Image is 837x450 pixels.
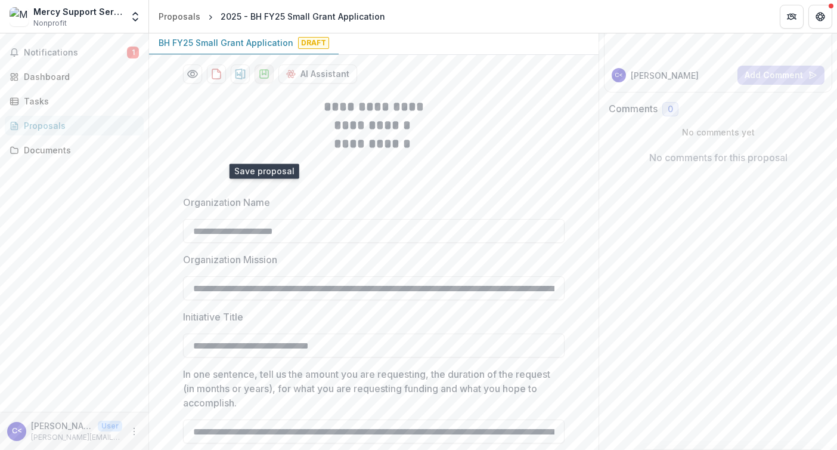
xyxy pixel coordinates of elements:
span: Notifications [24,48,127,58]
p: Organization Name [183,195,270,209]
div: Dashboard [24,70,134,83]
button: More [127,424,141,439]
div: Carmen Queen <carmen@mssclay.org> [12,427,22,435]
button: Notifications1 [5,43,144,62]
a: Dashboard [5,67,144,87]
span: 0 [668,104,673,115]
div: Documents [24,144,134,156]
div: Tasks [24,95,134,107]
p: [PERSON_NAME][EMAIL_ADDRESS][DOMAIN_NAME] [31,432,122,443]
div: Carmen Queen <carmen@mssclay.org> [615,72,623,78]
p: BH FY25 Small Grant Application [159,36,293,49]
a: Proposals [154,8,205,25]
div: Proposals [24,119,134,132]
button: download-proposal [255,64,274,84]
a: Documents [5,140,144,160]
p: In one sentence, tell us the amount you are requesting, the duration of the request (in months or... [183,367,557,410]
button: AI Assistant [278,64,357,84]
span: Nonprofit [33,18,67,29]
p: No comments yet [609,126,827,138]
span: 1 [127,47,139,58]
button: download-proposal [231,64,250,84]
p: Organization Mission [183,252,277,267]
button: Open entity switcher [127,5,144,29]
button: Add Comment [737,66,824,85]
button: Preview 269094ea-6d0e-4af3-a2fe-094ef099a264-0.pdf [183,64,202,84]
a: Tasks [5,91,144,111]
button: Get Help [808,5,832,29]
div: Mercy Support Services [33,5,122,18]
p: [PERSON_NAME] [631,69,699,82]
span: Draft [298,37,329,49]
div: 2025 - BH FY25 Small Grant Application [221,10,385,23]
button: Partners [780,5,804,29]
h2: Comments [609,103,658,115]
a: Proposals [5,116,144,135]
p: Initiative Title [183,310,243,324]
p: User [98,421,122,431]
p: [PERSON_NAME] <[PERSON_NAME][EMAIL_ADDRESS][DOMAIN_NAME]> [31,420,93,432]
p: No comments for this proposal [649,150,788,165]
div: Proposals [159,10,200,23]
button: download-proposal [207,64,226,84]
img: Mercy Support Services [10,7,29,26]
nav: breadcrumb [154,8,390,25]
